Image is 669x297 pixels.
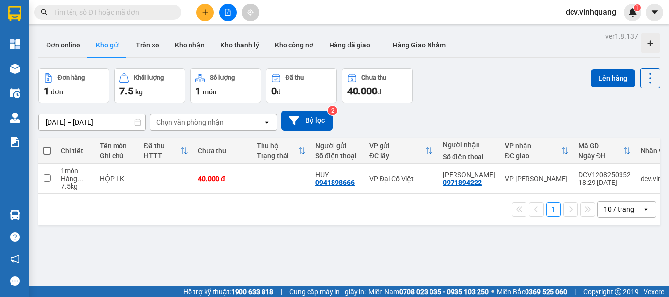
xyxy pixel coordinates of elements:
[574,286,576,297] span: |
[10,113,20,123] img: warehouse-icon
[369,175,433,183] div: VP Đại Cồ Việt
[10,276,20,286] span: message
[615,288,621,295] span: copyright
[202,9,209,16] span: plus
[167,33,213,57] button: Kho nhận
[628,8,637,17] img: icon-new-feature
[114,68,185,103] button: Khối lượng7.5kg
[10,137,20,147] img: solution-icon
[634,4,641,11] sup: 1
[58,74,85,81] div: Đơn hàng
[100,152,134,160] div: Ghi chú
[210,74,235,81] div: Số lượng
[61,167,90,175] div: 1 món
[321,33,378,57] button: Hàng đã giao
[500,138,573,164] th: Toggle SortBy
[231,288,273,296] strong: 1900 633 818
[443,179,482,186] div: 0971894222
[44,85,49,97] span: 1
[578,171,631,179] div: DCV1208250352
[203,88,216,96] span: món
[247,9,254,16] span: aim
[39,114,145,130] input: Select a date range.
[128,33,167,57] button: Trên xe
[605,31,638,42] div: ver 1.8.137
[546,202,561,217] button: 1
[61,147,90,155] div: Chi tiết
[505,175,569,183] div: VP [PERSON_NAME]
[497,286,567,297] span: Miền Bắc
[134,74,164,81] div: Khối lượng
[399,288,489,296] strong: 0708 023 035 - 0935 103 250
[10,88,20,98] img: warehouse-icon
[369,142,425,150] div: VP gửi
[573,138,636,164] th: Toggle SortBy
[267,33,321,57] button: Kho công nợ
[51,88,63,96] span: đơn
[198,147,247,155] div: Chưa thu
[315,171,359,179] div: HUY
[252,138,311,164] th: Toggle SortBy
[88,33,128,57] button: Kho gửi
[77,175,83,183] span: ...
[641,33,660,53] div: Tạo kho hàng mới
[558,6,624,18] span: dcv.vinhquang
[364,138,438,164] th: Toggle SortBy
[10,254,20,264] span: notification
[144,142,180,150] div: Đã thu
[525,288,567,296] strong: 0369 525 060
[10,232,20,242] span: question-circle
[377,88,381,96] span: đ
[10,39,20,49] img: dashboard-icon
[591,69,635,87] button: Lên hàng
[61,175,90,183] div: Hàng thông thường
[257,152,298,160] div: Trạng thái
[100,175,134,183] div: HỘP LK
[219,4,237,21] button: file-add
[277,88,281,96] span: đ
[604,205,634,214] div: 10 / trang
[315,152,359,160] div: Số điện thoại
[266,68,337,103] button: Đã thu0đ
[443,171,495,179] div: vũ bê
[198,175,247,183] div: 40.000 đ
[281,286,282,297] span: |
[369,152,425,160] div: ĐC lấy
[368,286,489,297] span: Miền Nam
[38,68,109,103] button: Đơn hàng1đơn
[315,142,359,150] div: Người gửi
[443,153,495,160] div: Số điện thoại
[491,290,494,294] span: ⚪️
[271,85,277,97] span: 0
[242,4,259,21] button: aim
[443,141,495,149] div: Người nhận
[578,142,623,150] div: Mã GD
[578,179,631,186] div: 18:29 [DATE]
[328,106,337,115] sup: 2
[315,179,355,186] div: 0941898666
[195,85,201,97] span: 1
[347,85,377,97] span: 40.000
[41,9,48,16] span: search
[119,85,133,97] span: 7.5
[38,33,88,57] button: Đơn online
[156,117,224,127] div: Chọn văn phòng nhận
[578,152,623,160] div: Ngày ĐH
[642,206,650,213] svg: open
[196,4,214,21] button: plus
[100,142,134,150] div: Tên món
[342,68,413,103] button: Chưa thu40.000đ
[281,111,333,131] button: Bộ lọc
[61,183,90,190] div: 7.5 kg
[289,286,366,297] span: Cung cấp máy in - giấy in:
[213,33,267,57] button: Kho thanh lý
[393,41,446,49] span: Hàng Giao Nhầm
[263,118,271,126] svg: open
[505,152,561,160] div: ĐC giao
[505,142,561,150] div: VP nhận
[650,8,659,17] span: caret-down
[183,286,273,297] span: Hỗ trợ kỹ thuật:
[135,88,143,96] span: kg
[257,142,298,150] div: Thu hộ
[10,64,20,74] img: warehouse-icon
